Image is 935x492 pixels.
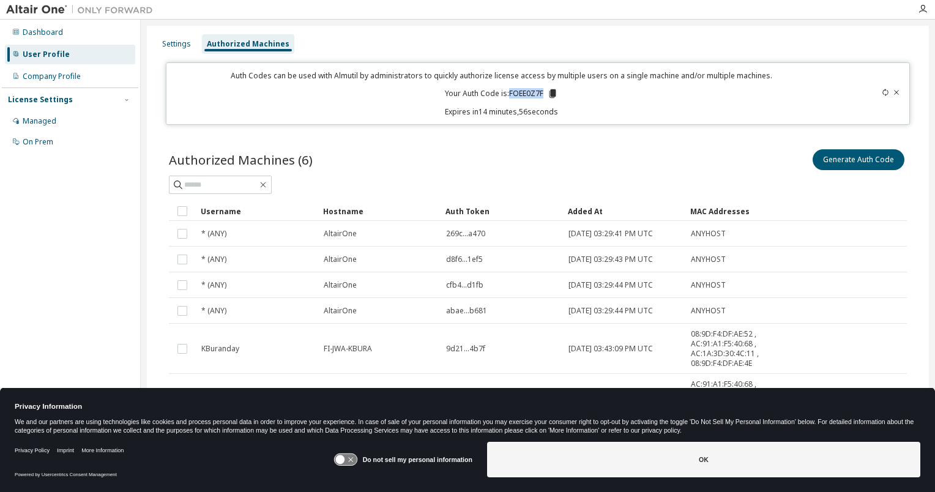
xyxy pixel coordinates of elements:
[162,39,191,49] div: Settings
[568,255,653,264] span: [DATE] 03:29:43 PM UTC
[174,106,829,117] p: Expires in 14 minutes, 56 seconds
[324,280,357,290] span: AltairOne
[207,39,289,49] div: Authorized Machines
[691,329,772,368] span: 08:9D:F4:DF:AE:52 , AC:91:A1:F5:40:68 , AC:1A:3D:30:4C:11 , 08:9D:F4:DF:AE:4E
[201,306,226,316] span: * (ANY)
[324,229,357,239] span: AltairOne
[23,28,63,37] div: Dashboard
[445,88,558,99] p: Your Auth Code is: FOEE0Z7F
[23,137,53,147] div: On Prem
[169,151,313,168] span: Authorized Machines (6)
[691,255,726,264] span: ANYHOST
[201,344,239,354] span: KBuranday
[813,149,904,170] button: Generate Auth Code
[568,201,680,221] div: Added At
[690,201,772,221] div: MAC Addresses
[446,306,487,316] span: abae...b681
[201,201,313,221] div: Username
[446,229,485,239] span: 269c...a470
[445,201,558,221] div: Auth Token
[691,306,726,316] span: ANYHOST
[691,379,772,428] span: AC:91:A1:F5:40:68 , 08:9D:F4:DF:AE:52 , 08:9D:F4:DF:AE:4E , 00:FF:05:CD:EA:DC , AC:91:A1:F5:40:69
[691,280,726,290] span: ANYHOST
[174,70,829,81] p: Auth Codes can be used with Almutil by administrators to quickly authorize license access by mult...
[568,229,653,239] span: [DATE] 03:29:41 PM UTC
[568,280,653,290] span: [DATE] 03:29:44 PM UTC
[23,72,81,81] div: Company Profile
[8,95,73,105] div: License Settings
[691,229,726,239] span: ANYHOST
[324,255,357,264] span: AltairOne
[568,344,653,354] span: [DATE] 03:43:09 PM UTC
[23,50,70,59] div: User Profile
[323,201,436,221] div: Hostname
[201,280,226,290] span: * (ANY)
[446,280,483,290] span: cfb4...d1fb
[324,306,357,316] span: AltairOne
[446,255,483,264] span: d8f6...1ef5
[201,229,226,239] span: * (ANY)
[446,344,485,354] span: 9d21...4b7f
[6,4,159,16] img: Altair One
[324,344,372,354] span: FI-JWA-KBURA
[23,116,56,126] div: Managed
[201,255,226,264] span: * (ANY)
[568,306,653,316] span: [DATE] 03:29:44 PM UTC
